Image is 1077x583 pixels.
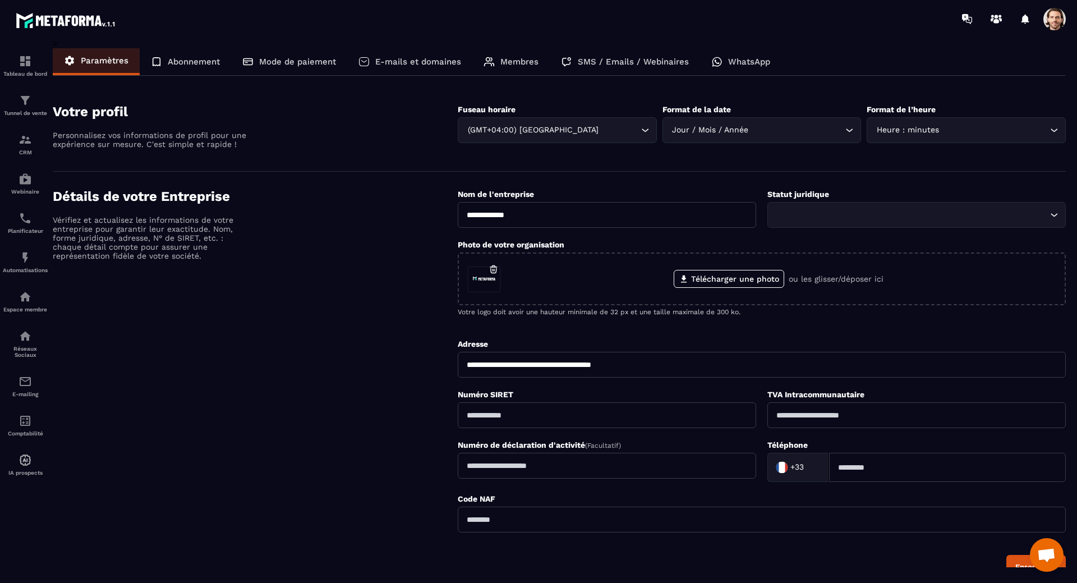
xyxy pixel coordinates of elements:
[16,10,117,30] img: logo
[3,164,48,203] a: automationsautomationsWebinaire
[3,306,48,313] p: Espace membre
[500,57,538,67] p: Membres
[465,124,601,136] span: (GMT+04:00) [GEOGRAPHIC_DATA]
[259,57,336,67] p: Mode de paiement
[3,242,48,282] a: automationsautomationsAutomatisations
[767,202,1066,228] div: Search for option
[458,308,1066,316] p: Votre logo doit avoir une hauteur minimale de 32 px et une taille maximale de 300 ko.
[458,494,495,503] label: Code NAF
[19,133,32,146] img: formation
[19,94,32,107] img: formation
[458,339,488,348] label: Adresse
[53,104,458,120] h4: Votre profil
[1015,563,1057,571] div: Enregistrer
[53,131,249,149] p: Personnalisez vos informations de profil pour une expérience sur mesure. C'est simple et rapide !
[458,105,516,114] label: Fuseau horaire
[3,71,48,77] p: Tableau de bord
[3,110,48,116] p: Tunnel de vente
[662,117,862,143] div: Search for option
[3,149,48,155] p: CRM
[806,459,817,476] input: Search for option
[767,440,808,449] label: Téléphone
[19,414,32,428] img: accountant
[3,125,48,164] a: formationformationCRM
[53,189,458,204] h4: Détails de votre Entreprise
[3,203,48,242] a: schedulerschedulerPlanificateur
[458,117,657,143] div: Search for option
[3,189,48,195] p: Webinaire
[19,329,32,343] img: social-network
[867,105,936,114] label: Format de l’heure
[3,282,48,321] a: automationsautomationsEspace membre
[941,124,1047,136] input: Search for option
[751,124,843,136] input: Search for option
[867,117,1066,143] div: Search for option
[1030,538,1064,572] a: Open chat
[19,54,32,68] img: formation
[168,57,220,67] p: Abonnement
[19,375,32,388] img: email
[601,124,638,136] input: Search for option
[728,57,770,67] p: WhatsApp
[375,57,461,67] p: E-mails et domaines
[3,46,48,85] a: formationformationTableau de bord
[3,391,48,397] p: E-mailing
[3,228,48,234] p: Planificateur
[767,190,829,199] label: Statut juridique
[790,462,804,473] span: +33
[775,209,1047,221] input: Search for option
[1006,555,1066,579] button: Enregistrer
[3,470,48,476] p: IA prospects
[3,346,48,358] p: Réseaux Sociaux
[674,270,784,288] label: Télécharger une photo
[767,453,829,482] div: Search for option
[3,430,48,437] p: Comptabilité
[789,274,883,283] p: ou les glisser/déposer ici
[771,456,793,479] img: Country Flag
[670,124,751,136] span: Jour / Mois / Année
[19,290,32,304] img: automations
[585,442,621,449] span: (Facultatif)
[3,406,48,445] a: accountantaccountantComptabilité
[19,453,32,467] img: automations
[458,390,513,399] label: Numéro SIRET
[19,251,32,264] img: automations
[458,240,564,249] label: Photo de votre organisation
[578,57,689,67] p: SMS / Emails / Webinaires
[3,85,48,125] a: formationformationTunnel de vente
[458,440,621,449] label: Numéro de déclaration d'activité
[767,390,864,399] label: TVA Intracommunautaire
[81,56,128,66] p: Paramètres
[458,190,534,199] label: Nom de l'entreprise
[874,124,941,136] span: Heure : minutes
[3,366,48,406] a: emailemailE-mailing
[3,321,48,366] a: social-networksocial-networkRéseaux Sociaux
[19,172,32,186] img: automations
[53,215,249,260] p: Vérifiez et actualisez les informations de votre entreprise pour garantir leur exactitude. Nom, f...
[3,267,48,273] p: Automatisations
[662,105,731,114] label: Format de la date
[19,212,32,225] img: scheduler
